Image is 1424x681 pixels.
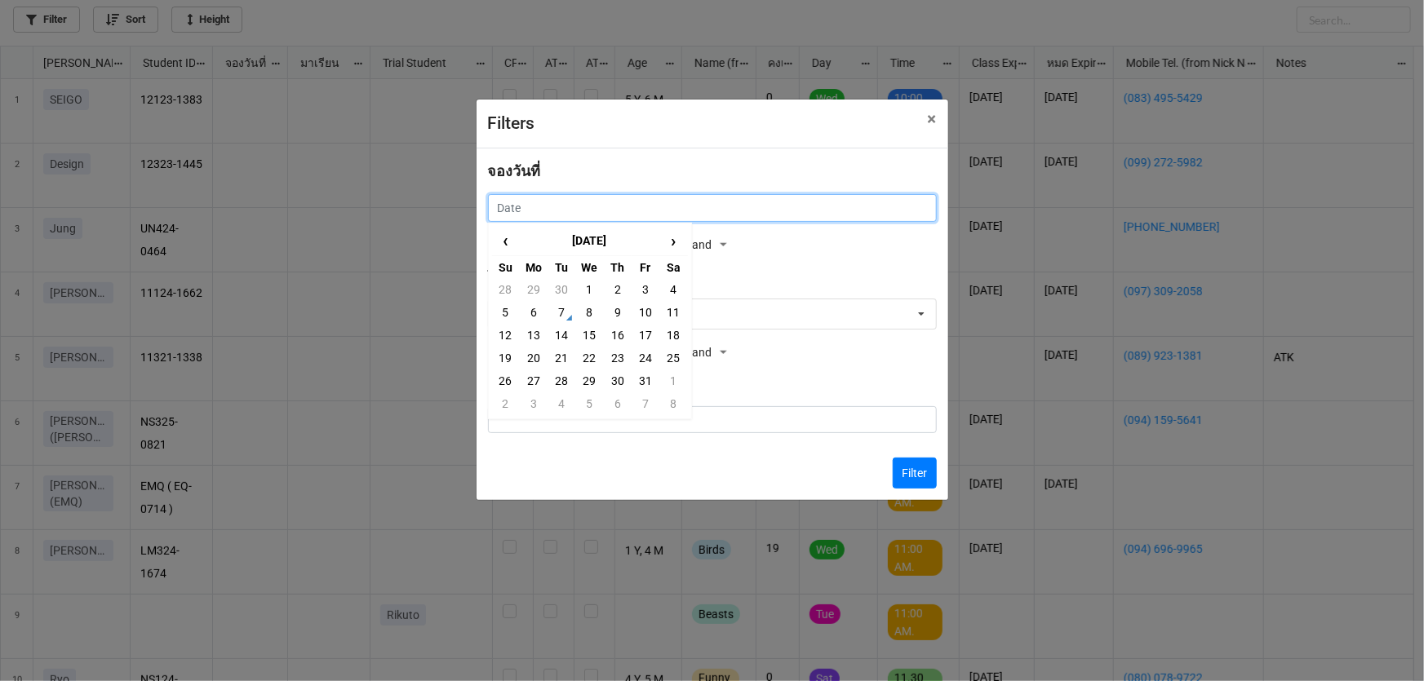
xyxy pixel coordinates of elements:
div: Filters [488,111,892,137]
td: 2 [604,278,632,301]
button: Filter [893,458,937,489]
th: Sa [659,255,687,278]
td: 19 [492,347,520,369]
th: Fr [632,255,659,278]
td: 14 [548,324,575,347]
td: 23 [604,347,632,369]
td: 4 [548,392,575,415]
td: 8 [659,392,687,415]
span: ‹ [493,228,519,254]
td: 8 [575,301,603,324]
th: Mo [520,255,548,278]
td: 2 [492,392,520,415]
th: Th [604,255,632,278]
td: 3 [520,392,548,415]
td: 13 [520,324,548,347]
td: 7 [632,392,659,415]
th: We [575,255,603,278]
th: Tu [548,255,575,278]
td: 30 [548,278,575,301]
td: 5 [575,392,603,415]
span: › [660,228,686,254]
td: 3 [632,278,659,301]
td: 12 [492,324,520,347]
td: 24 [632,347,659,369]
td: 1 [575,278,603,301]
td: 18 [659,324,687,347]
th: [DATE] [520,227,659,256]
td: 29 [520,278,548,301]
td: 5 [492,301,520,324]
td: 20 [520,347,548,369]
td: 16 [604,324,632,347]
td: 6 [520,301,548,324]
input: Date [488,194,937,222]
td: 15 [575,324,603,347]
td: 10 [632,301,659,324]
td: 17 [632,324,659,347]
td: 7 [548,301,575,324]
td: 30 [604,369,632,392]
div: and [692,233,731,258]
span: × [928,109,937,129]
td: 4 [659,278,687,301]
td: 27 [520,369,548,392]
td: 28 [548,369,575,392]
td: 29 [575,369,603,392]
td: 9 [604,301,632,324]
td: 1 [659,369,687,392]
td: 25 [659,347,687,369]
td: 31 [632,369,659,392]
th: Su [492,255,520,278]
td: 26 [492,369,520,392]
div: and [692,341,731,365]
label: จองวันที่ [488,160,541,183]
td: 28 [492,278,520,301]
td: 6 [604,392,632,415]
td: 22 [575,347,603,369]
td: 21 [548,347,575,369]
td: 11 [659,301,687,324]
